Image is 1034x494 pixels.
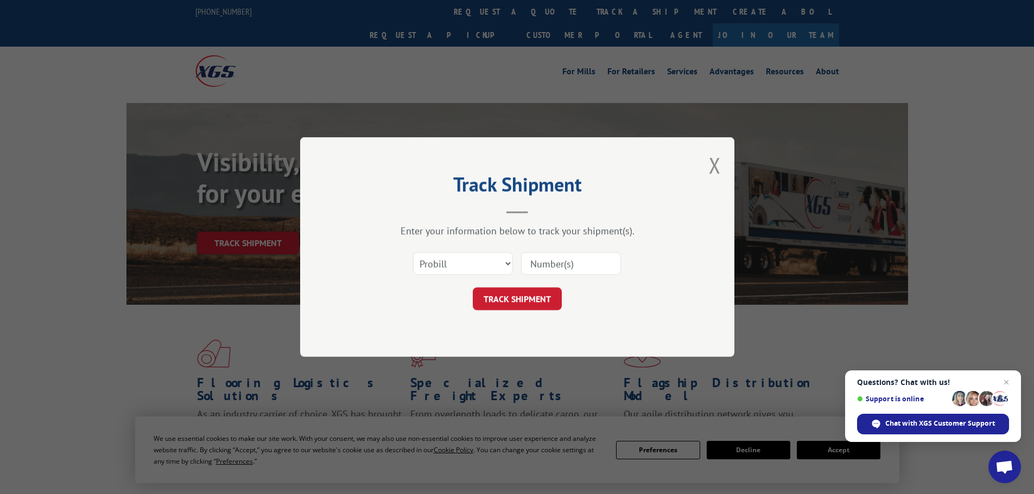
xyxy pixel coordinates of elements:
[1000,376,1013,389] span: Close chat
[857,395,948,403] span: Support is online
[709,151,721,179] button: Close modal
[354,177,680,197] h2: Track Shipment
[857,414,1009,434] div: Chat with XGS Customer Support
[354,224,680,237] div: Enter your information below to track your shipment(s).
[521,252,621,275] input: Number(s)
[885,419,995,428] span: Chat with XGS Customer Support
[857,378,1009,387] span: Questions? Chat with us!
[473,287,562,310] button: TRACK SHIPMENT
[988,451,1021,483] div: Open chat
